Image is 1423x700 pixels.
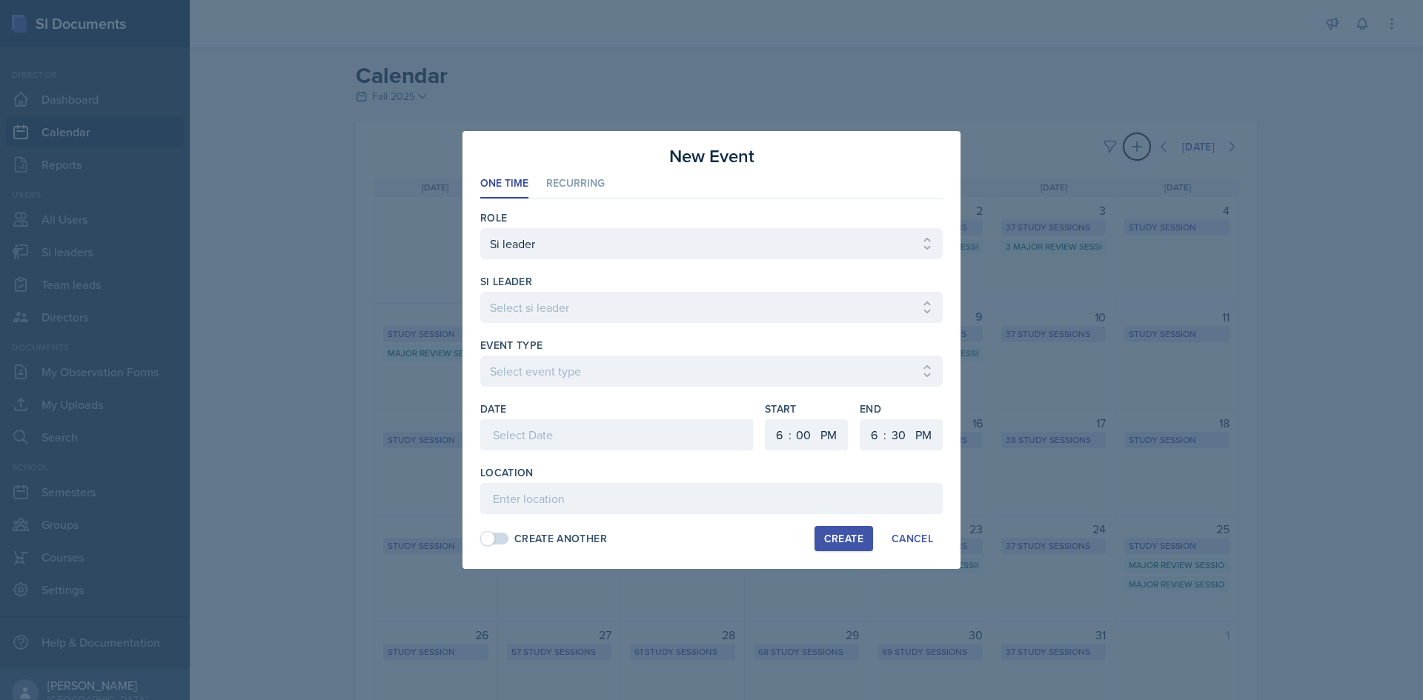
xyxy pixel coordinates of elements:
label: Role [480,210,507,225]
li: One Time [480,170,528,199]
label: End [860,401,943,416]
div: Create [824,533,863,544]
input: Enter location [480,483,943,514]
label: Start [765,401,848,416]
button: Create [815,526,873,551]
div: : [789,426,792,444]
label: Event Type [480,338,543,353]
label: Date [480,401,506,416]
h3: New Event [669,143,754,170]
div: Cancel [892,533,933,544]
label: si leader [480,274,532,289]
div: Create Another [514,531,607,547]
div: : [883,426,886,444]
label: Location [480,465,534,480]
li: Recurring [546,170,605,199]
button: Cancel [882,526,943,551]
